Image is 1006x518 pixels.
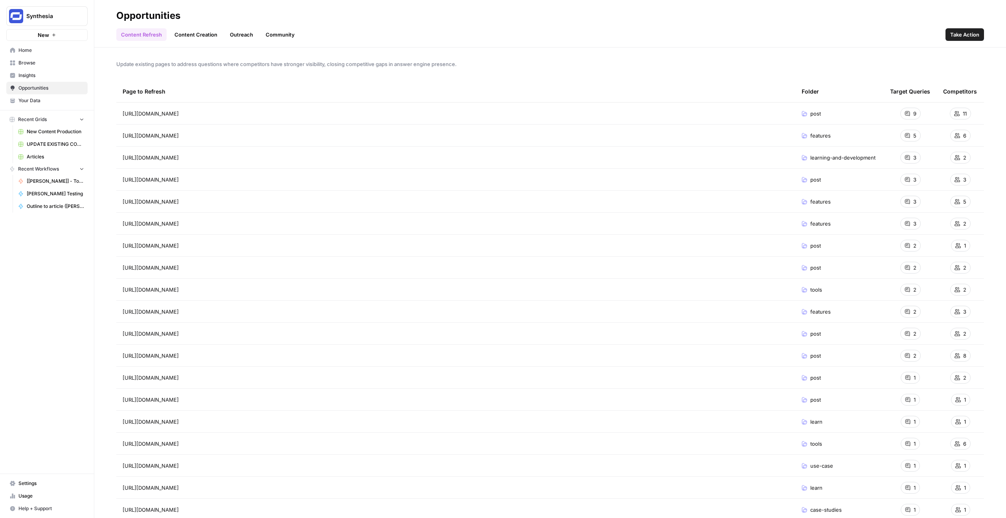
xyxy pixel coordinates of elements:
[964,484,966,492] span: 1
[913,330,916,338] span: 2
[963,176,966,184] span: 3
[123,154,179,162] span: [URL][DOMAIN_NAME]
[6,502,88,515] button: Help + Support
[18,492,84,500] span: Usage
[810,110,821,118] span: post
[913,132,916,140] span: 5
[15,138,88,151] a: UPDATE EXISTING CONTENT
[6,82,88,94] a: Opportunities
[914,440,916,448] span: 1
[914,374,916,382] span: 1
[123,81,789,102] div: Page to Refresh
[123,110,179,118] span: [URL][DOMAIN_NAME]
[964,242,966,250] span: 1
[810,374,821,382] span: post
[123,506,179,514] span: [URL][DOMAIN_NAME]
[123,286,179,294] span: [URL][DOMAIN_NAME]
[913,242,916,250] span: 2
[802,81,819,102] div: Folder
[914,462,916,470] span: 1
[810,330,821,338] span: post
[963,374,966,382] span: 2
[18,480,84,487] span: Settings
[810,396,821,404] span: post
[963,286,966,294] span: 2
[913,176,916,184] span: 3
[123,440,179,448] span: [URL][DOMAIN_NAME]
[123,264,179,272] span: [URL][DOMAIN_NAME]
[225,28,258,41] a: Outreach
[27,178,84,185] span: [[PERSON_NAME]] - Tools & Features Pages Refreshe - [MAIN WORKFLOW]
[913,154,916,162] span: 3
[810,506,842,514] span: case-studies
[913,220,916,228] span: 3
[810,198,831,206] span: features
[810,286,822,294] span: tools
[27,153,84,160] span: Articles
[18,505,84,512] span: Help + Support
[38,31,49,39] span: New
[963,110,967,118] span: 11
[810,484,822,492] span: learn
[964,506,966,514] span: 1
[963,352,966,360] span: 8
[810,308,831,316] span: features
[964,396,966,404] span: 1
[123,198,179,206] span: [URL][DOMAIN_NAME]
[27,203,84,210] span: Outline to article ([PERSON_NAME]'s fork)
[6,163,88,175] button: Recent Workflows
[963,154,966,162] span: 2
[27,141,84,148] span: UPDATE EXISTING CONTENT
[810,154,876,162] span: learning-and-development
[123,220,179,228] span: [URL][DOMAIN_NAME]
[15,175,88,187] a: [[PERSON_NAME]] - Tools & Features Pages Refreshe - [MAIN WORKFLOW]
[6,69,88,82] a: Insights
[123,330,179,338] span: [URL][DOMAIN_NAME]
[964,418,966,426] span: 1
[18,116,47,123] span: Recent Grids
[914,484,916,492] span: 1
[123,396,179,404] span: [URL][DOMAIN_NAME]
[963,308,966,316] span: 3
[26,12,74,20] span: Synthesia
[810,264,821,272] span: post
[914,506,916,514] span: 1
[123,132,179,140] span: [URL][DOMAIN_NAME]
[963,220,966,228] span: 2
[123,484,179,492] span: [URL][DOMAIN_NAME]
[6,94,88,107] a: Your Data
[810,440,822,448] span: tools
[810,176,821,184] span: post
[963,198,966,206] span: 5
[123,462,179,470] span: [URL][DOMAIN_NAME]
[18,72,84,79] span: Insights
[15,151,88,163] a: Articles
[810,242,821,250] span: post
[6,477,88,490] a: Settings
[810,462,833,470] span: use-case
[123,176,179,184] span: [URL][DOMAIN_NAME]
[261,28,299,41] a: Community
[6,114,88,125] button: Recent Grids
[15,187,88,200] a: [PERSON_NAME] Testing
[6,57,88,69] a: Browse
[6,44,88,57] a: Home
[123,374,179,382] span: [URL][DOMAIN_NAME]
[810,220,831,228] span: features
[116,9,180,22] div: Opportunities
[123,242,179,250] span: [URL][DOMAIN_NAME]
[913,264,916,272] span: 2
[116,60,984,68] span: Update existing pages to address questions where competitors have stronger visibility, closing co...
[913,308,916,316] span: 2
[18,59,84,66] span: Browse
[27,128,84,135] span: New Content Production
[18,47,84,54] span: Home
[123,418,179,426] span: [URL][DOMAIN_NAME]
[950,31,979,39] span: Take Action
[116,28,167,41] a: Content Refresh
[810,352,821,360] span: post
[964,462,966,470] span: 1
[27,190,84,197] span: [PERSON_NAME] Testing
[15,125,88,138] a: New Content Production
[18,97,84,104] span: Your Data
